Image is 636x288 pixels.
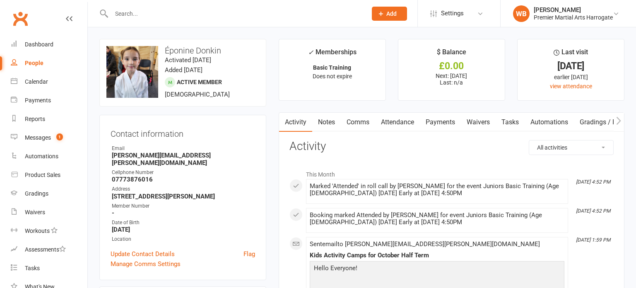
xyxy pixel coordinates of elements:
[308,48,313,56] i: ✓
[310,212,564,226] div: Booking marked Attended by [PERSON_NAME] for event Juniors Basic Training (Age [DEMOGRAPHIC_DATA]...
[112,193,255,200] strong: [STREET_ADDRESS][PERSON_NAME]
[11,110,87,128] a: Reports
[375,113,420,132] a: Attendance
[25,60,43,66] div: People
[25,246,66,253] div: Assessments
[11,35,87,54] a: Dashboard
[25,172,60,178] div: Product Sales
[165,66,202,74] time: Added [DATE]
[25,97,51,104] div: Payments
[11,203,87,222] a: Waivers
[243,249,255,259] a: Flag
[112,169,255,177] div: Cellphone Number
[550,83,592,90] a: view attendance
[406,73,497,86] p: Next: [DATE] Last: n/a
[11,259,87,278] a: Tasks
[112,209,255,217] strong: -
[576,237,610,243] i: [DATE] 1:59 PM
[11,147,87,166] a: Automations
[313,64,351,71] strong: Basic Training
[112,219,255,227] div: Date of Birth
[25,209,45,215] div: Waivers
[112,152,255,167] strong: [PERSON_NAME][EMAIL_ADDRESS][PERSON_NAME][DOMAIN_NAME]
[310,183,564,197] div: Marked 'Attended' in roll call by [PERSON_NAME] for the event Juniors Basic Training (Age [DEMOGR...
[165,91,230,98] span: [DEMOGRAPHIC_DATA]
[525,113,574,132] a: Automations
[496,113,525,132] a: Tasks
[25,265,40,271] div: Tasks
[112,145,255,152] div: Email
[534,14,613,21] div: Premier Martial Arts Harrogate
[106,46,158,98] img: image1760457108.png
[437,47,466,62] div: $ Balance
[25,41,53,48] div: Dashboard
[111,126,255,138] h3: Contact information
[441,4,464,23] span: Settings
[554,47,588,62] div: Last visit
[25,116,45,122] div: Reports
[11,91,87,110] a: Payments
[312,113,341,132] a: Notes
[534,6,613,14] div: [PERSON_NAME]
[513,5,530,22] div: WB
[111,249,175,259] a: Update Contact Details
[386,10,397,17] span: Add
[177,79,222,85] span: Active member
[56,133,63,140] span: 1
[289,166,614,179] li: This Month
[313,73,352,80] span: Does not expire
[11,166,87,184] a: Product Sales
[111,259,181,269] a: Manage Comms Settings
[406,62,497,70] div: £0.00
[25,190,48,197] div: Gradings
[112,185,255,193] div: Address
[312,263,562,275] p: Hello Everyone!
[25,78,48,85] div: Calendar
[25,153,58,160] div: Automations
[112,176,255,183] strong: 07773876016
[106,46,259,55] h3: Éponine Donkin
[25,134,51,141] div: Messages
[289,140,614,153] h3: Activity
[279,113,312,132] a: Activity
[11,184,87,203] a: Gradings
[11,54,87,73] a: People
[112,202,255,210] div: Member Number
[341,113,375,132] a: Comms
[165,56,211,64] time: Activated [DATE]
[576,208,610,214] i: [DATE] 4:52 PM
[525,62,617,70] div: [DATE]
[525,73,617,82] div: earlier [DATE]
[372,7,407,21] button: Add
[109,8,361,19] input: Search...
[25,227,50,234] div: Workouts
[461,113,496,132] a: Waivers
[576,179,610,185] i: [DATE] 4:52 PM
[310,240,540,248] span: Sent email to [PERSON_NAME][EMAIL_ADDRESS][PERSON_NAME][DOMAIN_NAME]
[112,235,255,243] div: Location
[10,8,31,29] a: Clubworx
[310,252,564,259] div: Kids Activity Camps for October Half Term
[11,222,87,240] a: Workouts
[11,128,87,147] a: Messages 1
[11,240,87,259] a: Assessments
[112,226,255,233] strong: [DATE]
[11,73,87,91] a: Calendar
[420,113,461,132] a: Payments
[308,47,357,62] div: Memberships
